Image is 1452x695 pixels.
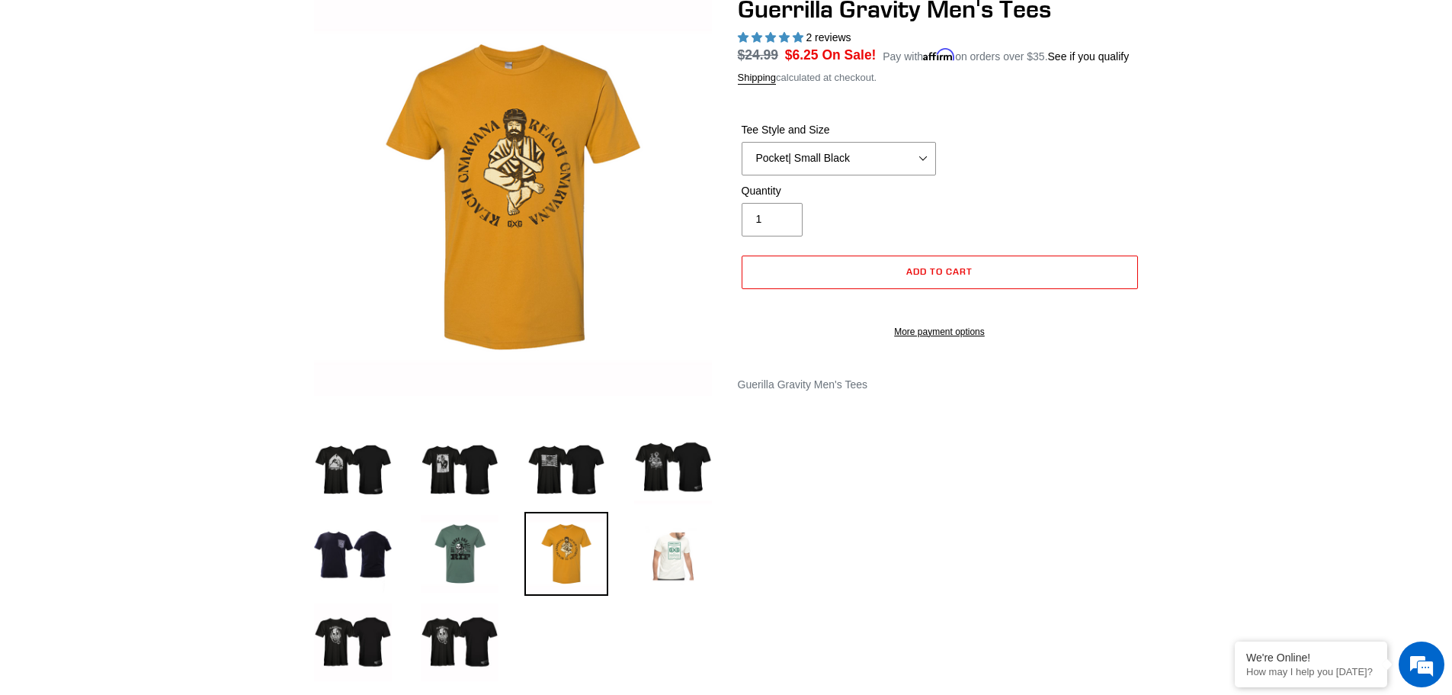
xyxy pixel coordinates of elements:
[742,256,1138,289] button: Add to cart
[738,377,1142,393] div: Guerilla Gravity Men's Tees
[738,72,777,85] a: Shipping
[88,192,210,346] span: We're online!
[1246,666,1376,677] p: How may I help you today?
[311,423,395,507] img: Load image into Gallery viewer, Guerrilla Gravity Men&#39;s Tees
[524,423,608,507] img: Load image into Gallery viewer, Guerrilla Gravity Men&#39;s Tees
[418,512,502,596] img: Load image into Gallery viewer, Guerrilla Gravity Men&#39;s Tees
[418,423,502,507] img: Load image into Gallery viewer, Guerrilla Gravity Men&#39;s Tees
[8,417,290,470] textarea: Type your message and hit 'Enter'
[883,45,1129,65] p: Pay with on orders over $35.
[311,512,395,596] img: Load image into Gallery viewer, Guerrilla Gravity Men&#39;s Tees
[822,45,876,65] span: On Sale!
[742,122,936,138] label: Tee Style and Size
[49,76,87,114] img: d_696896380_company_1647369064580_696896380
[524,512,608,596] img: Load image into Gallery viewer, Guerrilla Gravity Men&#39;s Tees
[311,600,395,684] img: Load image into Gallery viewer, Guerrilla Gravity Men&#39;s Tees
[923,48,955,61] span: Affirm
[742,325,1138,339] a: More payment options
[906,265,973,277] span: Add to cart
[806,31,851,43] span: 2 reviews
[1246,652,1376,664] div: We're Online!
[742,183,936,199] label: Quantity
[738,31,806,43] span: 5.00 stars
[17,84,40,107] div: Navigation go back
[1048,50,1130,63] a: See if you qualify - Learn more about Affirm Financing (opens in modal)
[418,600,502,684] img: Load image into Gallery viewer, Guerrilla Gravity Men&#39;s Tees
[631,512,715,596] img: Load image into Gallery viewer, Guerrilla Gravity Men&#39;s Tees
[250,8,287,44] div: Minimize live chat window
[738,70,1142,85] div: calculated at checkout.
[738,47,779,63] s: $24.99
[631,423,715,507] img: Load image into Gallery viewer, Guerrilla Gravity Men&#39;s Tees
[785,47,819,63] span: $6.25
[102,85,279,105] div: Chat with us now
